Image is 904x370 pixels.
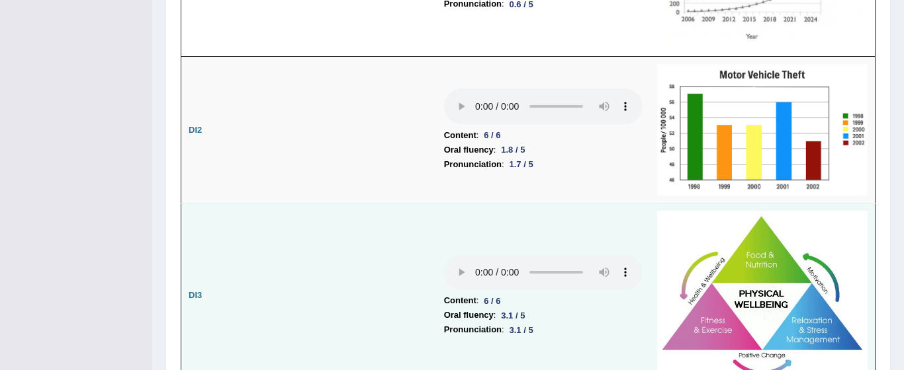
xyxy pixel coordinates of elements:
div: 6 / 6 [478,294,506,308]
b: Pronunciation [444,322,502,337]
div: 3.1 / 5 [504,323,539,337]
b: DI3 [189,290,202,300]
b: Content [444,128,476,143]
li: : [444,293,643,308]
li: : [444,322,643,337]
li: : [444,128,643,143]
b: Oral fluency [444,308,494,322]
li: : [444,157,643,172]
b: Content [444,293,476,308]
b: DI2 [189,125,202,135]
b: Pronunciation [444,157,502,172]
li: : [444,308,643,322]
b: Oral fluency [444,143,494,157]
div: 1.8 / 5 [496,143,530,157]
li: : [444,143,643,157]
div: 1.7 / 5 [504,157,539,171]
div: 3.1 / 5 [496,309,530,322]
div: 6 / 6 [478,128,506,142]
